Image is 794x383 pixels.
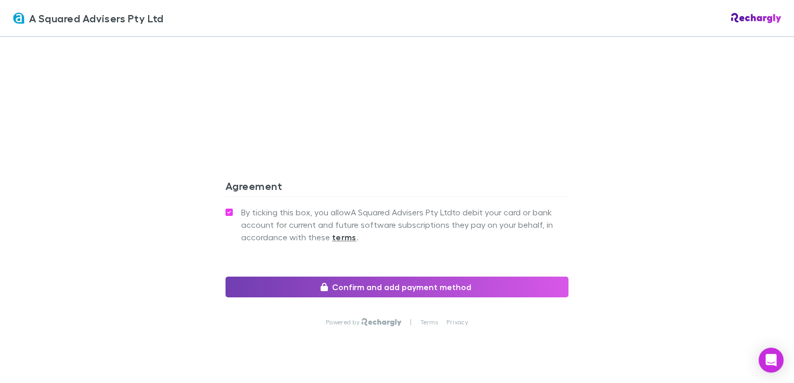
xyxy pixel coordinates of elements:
div: Open Intercom Messenger [759,348,784,373]
img: Rechargly Logo [362,318,402,326]
span: A Squared Advisers Pty Ltd [29,10,164,26]
a: Terms [420,318,438,326]
span: By ticking this box, you allow A Squared Advisers Pty Ltd to debit your card or bank account for ... [241,206,568,243]
button: Confirm and add payment method [226,277,568,297]
p: | [410,318,412,326]
p: Powered by [326,318,362,326]
a: Privacy [446,318,468,326]
img: Rechargly Logo [731,13,782,23]
img: A Squared Advisers Pty Ltd's Logo [12,12,25,24]
strong: terms [332,232,356,242]
h3: Agreement [226,180,568,196]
